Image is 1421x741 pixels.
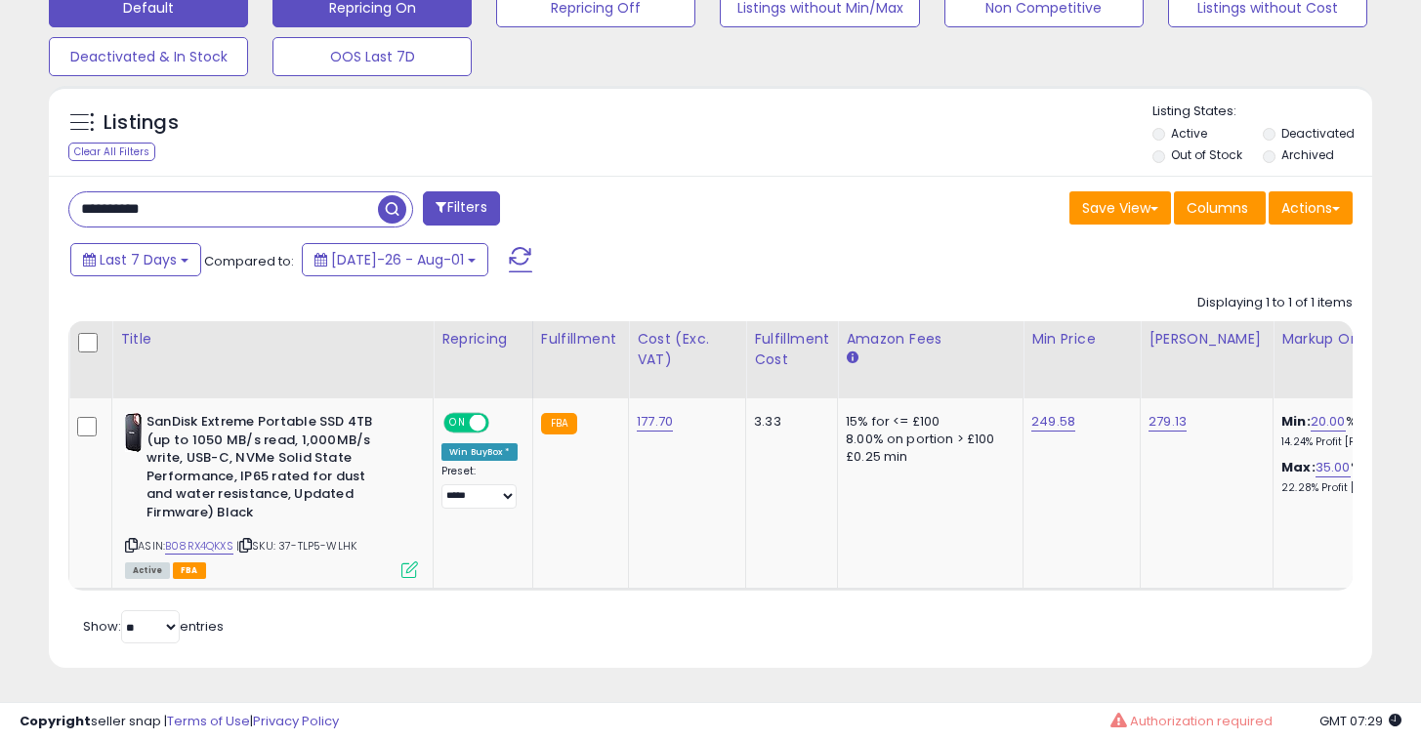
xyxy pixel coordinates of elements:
[104,109,179,137] h5: Listings
[1197,294,1353,312] div: Displaying 1 to 1 of 1 items
[541,329,620,350] div: Fulfillment
[1031,412,1075,432] a: 249.58
[125,413,418,576] div: ASIN:
[331,250,464,269] span: [DATE]-26 - Aug-01
[1152,103,1372,121] p: Listing States:
[302,243,488,276] button: [DATE]-26 - Aug-01
[1311,412,1346,432] a: 20.00
[68,143,155,161] div: Clear All Filters
[846,329,1015,350] div: Amazon Fees
[1319,712,1401,730] span: 2025-08-10 07:29 GMT
[173,562,206,579] span: FBA
[637,329,737,370] div: Cost (Exc. VAT)
[167,712,250,730] a: Terms of Use
[846,350,857,367] small: Amazon Fees.
[20,712,91,730] strong: Copyright
[1171,146,1242,163] label: Out of Stock
[125,562,170,579] span: All listings currently available for purchase on Amazon
[20,713,339,731] div: seller snap | |
[441,443,518,461] div: Win BuyBox *
[423,191,499,226] button: Filters
[1187,198,1248,218] span: Columns
[441,329,524,350] div: Repricing
[1174,191,1266,225] button: Columns
[754,413,822,431] div: 3.33
[1031,329,1132,350] div: Min Price
[1281,412,1311,431] b: Min:
[1316,458,1351,477] a: 35.00
[1281,458,1316,476] b: Max:
[204,252,294,270] span: Compared to:
[100,250,177,269] span: Last 7 Days
[1130,712,1273,730] span: Authorization required
[253,712,339,730] a: Privacy Policy
[146,413,384,526] b: SanDisk Extreme Portable SSD 4TB (up to 1050 MB/s read, 1,000MB/s write, USB-C, NVMe Solid State ...
[125,413,142,452] img: 41sDDNFcrcL._SL40_.jpg
[445,415,470,432] span: ON
[165,538,233,555] a: B08RX4QKXS
[1269,191,1353,225] button: Actions
[49,37,248,76] button: Deactivated & In Stock
[441,465,518,509] div: Preset:
[486,415,518,432] span: OFF
[846,431,1008,448] div: 8.00% on portion > £100
[236,538,356,554] span: | SKU: 37-TLP5-WLHK
[1281,146,1334,163] label: Archived
[754,329,829,370] div: Fulfillment Cost
[1149,329,1265,350] div: [PERSON_NAME]
[272,37,472,76] button: OOS Last 7D
[120,329,425,350] div: Title
[1171,125,1207,142] label: Active
[1281,125,1355,142] label: Deactivated
[846,413,1008,431] div: 15% for <= £100
[1069,191,1171,225] button: Save View
[83,617,224,636] span: Show: entries
[637,412,673,432] a: 177.70
[541,413,577,434] small: FBA
[1149,412,1187,432] a: 279.13
[70,243,201,276] button: Last 7 Days
[846,448,1008,466] div: £0.25 min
